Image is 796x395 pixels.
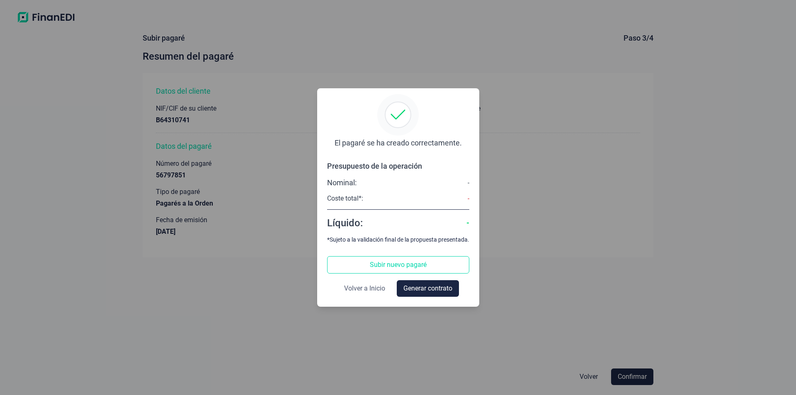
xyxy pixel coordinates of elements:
div: - [468,194,469,203]
div: Coste total*: [327,194,363,203]
button: Generar contrato [397,280,459,297]
div: - [468,179,469,187]
button: Subir nuevo pagaré [327,256,469,274]
button: Volver a Inicio [337,280,392,297]
div: Nominal: [327,178,357,188]
div: *Sujeto a la validación final de la propuesta presentada. [327,236,469,243]
div: El pagaré se ha creado correctamente. [335,138,462,148]
div: Presupuesto de la operación [327,161,469,171]
span: Subir nuevo pagaré [370,260,427,270]
span: Volver a Inicio [344,284,385,293]
div: - [466,218,469,228]
span: Generar contrato [403,284,452,293]
div: Líquido: [327,216,363,230]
